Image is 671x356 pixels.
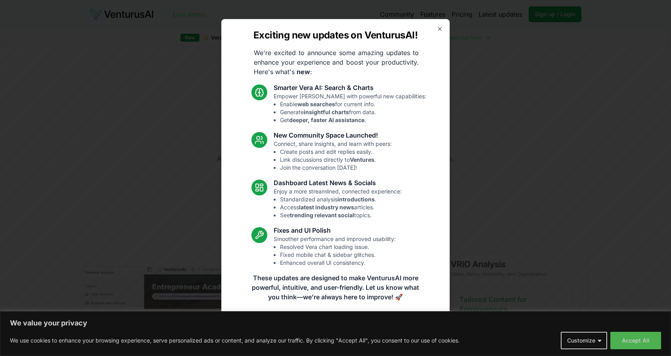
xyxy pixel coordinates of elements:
p: Smoother performance and improved usability: [274,235,396,267]
strong: insightful charts [304,109,349,115]
p: Empower [PERSON_NAME] with powerful new capabilities: [274,92,426,124]
a: Read the full announcement on our blog! [276,311,395,327]
p: These updates are designed to make VenturusAI more powerful, intuitive, and user-friendly. Let us... [247,273,424,302]
li: Fixed mobile chat & sidebar glitches. [280,251,396,259]
h3: Smarter Vera AI: Search & Charts [274,83,426,92]
strong: trending relevant social [290,212,354,218]
strong: introductions [337,196,375,203]
h3: Fixes and UI Polish [274,226,396,235]
h3: New Community Space Launched! [274,130,392,140]
strong: web searches [297,101,335,107]
li: Access articles. [280,203,402,211]
li: See topics. [280,211,402,219]
li: Standardized analysis . [280,195,402,203]
strong: Ventures [350,156,374,163]
li: Link discussions directly to . [280,156,392,164]
strong: latest industry news [299,204,354,211]
p: We're excited to announce some amazing updates to enhance your experience and boost your producti... [247,48,425,77]
li: Resolved Vera chart loading issue. [280,243,396,251]
li: Enable for current info. [280,100,426,108]
li: Create posts and edit replies easily. [280,148,392,156]
li: Generate from data. [280,108,426,116]
strong: new [297,68,310,76]
h3: Dashboard Latest News & Socials [274,178,402,188]
h2: Exciting new updates on VenturusAI! [253,29,418,42]
p: Enjoy a more streamlined, connected experience: [274,188,402,219]
li: Enhanced overall UI consistency. [280,259,396,267]
strong: deeper, faster AI assistance [289,117,364,123]
p: Connect, share insights, and learn with peers: [274,140,392,172]
li: Join the conversation [DATE]! [280,164,392,172]
li: Get . [280,116,426,124]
